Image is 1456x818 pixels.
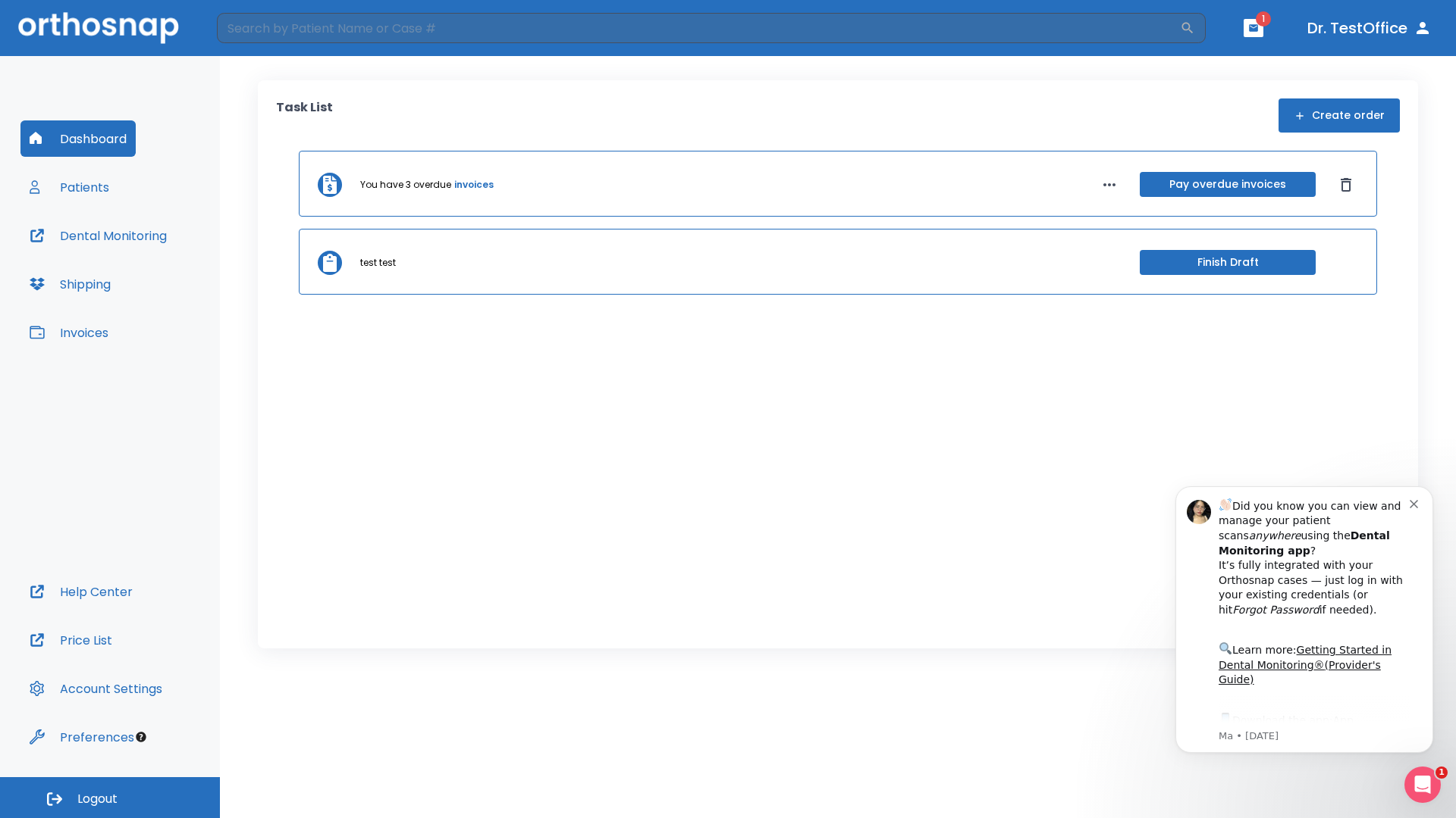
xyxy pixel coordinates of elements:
[1140,250,1316,275] button: Finish Draft
[360,178,451,192] p: You have 3 overdue
[66,247,257,324] div: Download the app: | ​ Let us know if you need help getting started!
[217,13,1180,43] input: Search by Patient Name or Case #
[454,178,494,192] a: invoices
[66,251,201,278] a: App Store
[20,719,143,755] button: Preferences
[257,33,269,45] button: Dismiss notification
[66,266,257,279] p: Message from Ma, sent 3w ago
[134,730,148,744] div: Tooltip anchor
[20,670,171,707] button: Account Settings
[1334,173,1358,197] button: Dismiss
[20,573,142,610] button: Help Center
[20,266,120,302] button: Shipping
[20,622,121,658] button: Price List
[20,217,176,254] button: Dental Monitoring
[1153,464,1456,777] iframe: Intercom notifications message
[20,314,118,351] button: Invoices
[1436,766,1448,779] span: 1
[276,98,333,133] p: Task List
[1301,14,1438,42] button: Dr. TestOffice
[1256,11,1271,27] span: 1
[18,12,179,43] img: Orthosnap
[77,791,118,807] span: Logout
[20,120,136,157] button: Dashboard
[20,169,118,205] button: Patients
[360,256,396,270] p: test test
[1404,766,1441,803] iframe: Intercom live chat
[1279,98,1400,133] button: Create order
[1140,172,1316,197] button: Pay overdue invoices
